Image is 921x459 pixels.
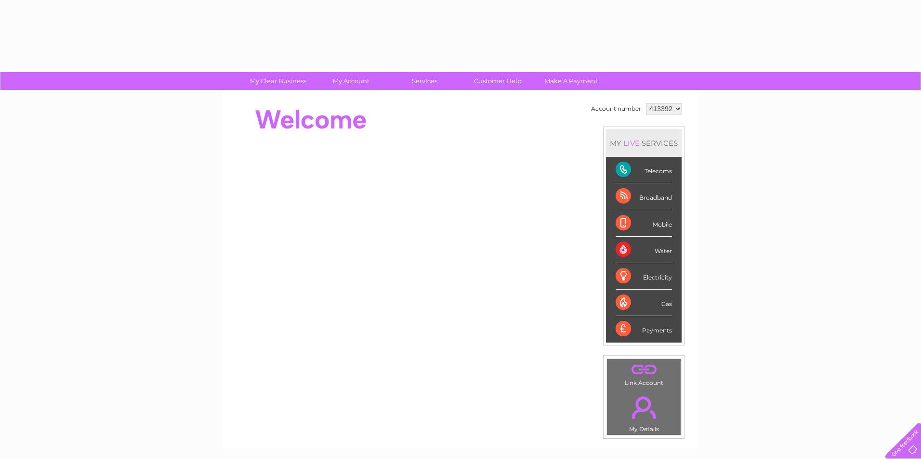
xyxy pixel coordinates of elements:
div: Electricity [616,263,672,290]
a: . [609,361,678,378]
td: Account number [589,101,644,117]
a: My Account [312,72,391,90]
div: MY SERVICES [606,129,682,157]
a: . [609,391,678,424]
div: Mobile [616,210,672,237]
td: My Details [606,388,681,435]
div: Payments [616,316,672,342]
a: Make A Payment [531,72,611,90]
div: Water [616,237,672,263]
div: Broadband [616,183,672,210]
a: Services [385,72,464,90]
td: Link Account [606,358,681,389]
a: My Clear Business [238,72,318,90]
div: LIVE [621,139,642,148]
div: Telecoms [616,157,672,183]
div: Gas [616,290,672,316]
a: Customer Help [458,72,538,90]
